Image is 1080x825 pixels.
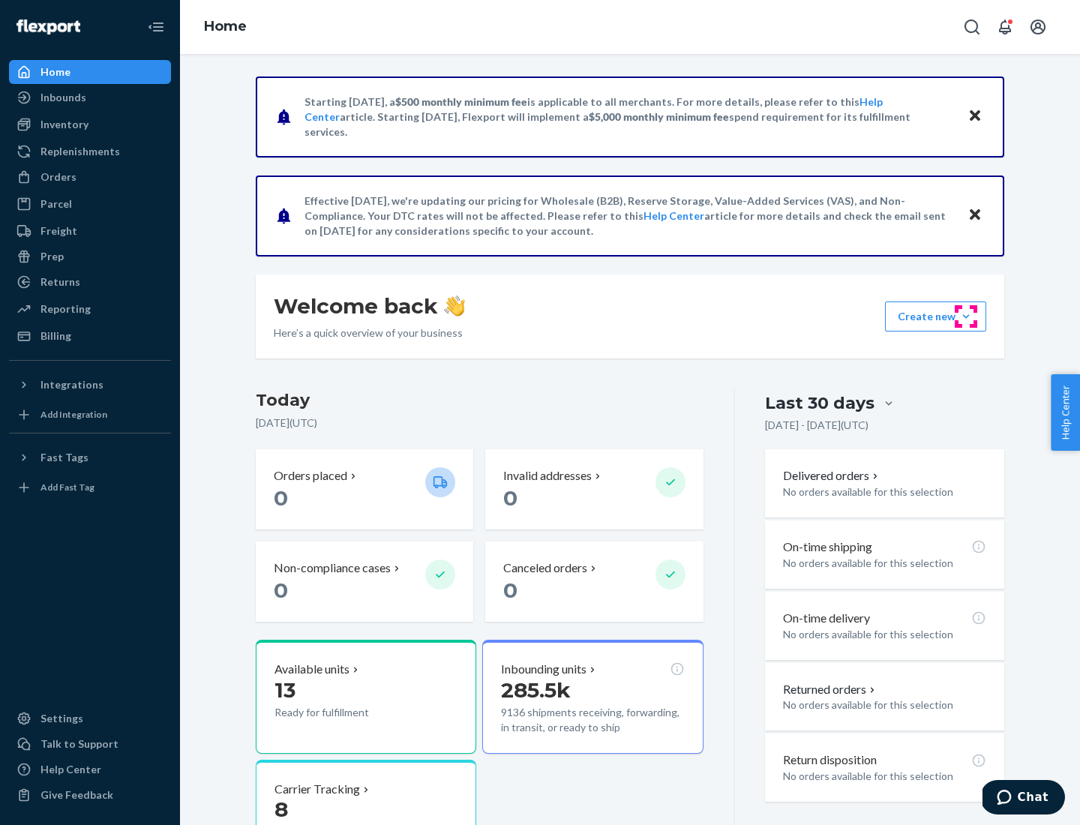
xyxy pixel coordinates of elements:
button: Returned orders [783,681,878,698]
div: Inventory [40,117,88,132]
div: Fast Tags [40,450,88,465]
div: Integrations [40,377,103,392]
div: Home [40,64,70,79]
a: Home [9,60,171,84]
a: Prep [9,244,171,268]
h1: Welcome back [274,292,465,319]
div: Returns [40,274,80,289]
span: 0 [274,485,288,511]
span: 0 [274,577,288,603]
p: Return disposition [783,751,877,769]
p: On-time delivery [783,610,870,627]
span: 8 [274,796,288,822]
button: Open account menu [1023,12,1053,42]
p: Starting [DATE], a is applicable to all merchants. For more details, please refer to this article... [304,94,953,139]
button: Give Feedback [9,783,171,807]
p: On-time shipping [783,538,872,556]
p: Inbounding units [501,661,586,678]
p: Orders placed [274,467,347,484]
div: Parcel [40,196,72,211]
div: Give Feedback [40,787,113,802]
a: Billing [9,324,171,348]
a: Home [204,18,247,34]
iframe: Opens a widget where you can chat to one of our agents [982,780,1065,817]
a: Help Center [9,757,171,781]
a: Replenishments [9,139,171,163]
div: Inbounds [40,90,86,105]
button: Open notifications [990,12,1020,42]
a: Add Fast Tag [9,475,171,499]
button: Open Search Box [957,12,987,42]
button: Canceled orders 0 [485,541,703,622]
p: Ready for fulfillment [274,705,413,720]
a: Freight [9,219,171,243]
div: Billing [40,328,71,343]
div: Add Integration [40,408,107,421]
a: Help Center [643,209,704,222]
p: [DATE] - [DATE] ( UTC ) [765,418,868,433]
p: No orders available for this selection [783,556,986,571]
div: Freight [40,223,77,238]
p: Carrier Tracking [274,781,360,798]
button: Create new [885,301,986,331]
div: Reporting [40,301,91,316]
p: Here’s a quick overview of your business [274,325,465,340]
a: Settings [9,706,171,730]
div: Talk to Support [40,736,118,751]
span: 0 [503,485,517,511]
span: 13 [274,677,295,703]
p: Non-compliance cases [274,559,391,577]
a: Reporting [9,297,171,321]
div: Orders [40,169,76,184]
div: Settings [40,711,83,726]
button: Help Center [1051,374,1080,451]
span: $5,000 monthly minimum fee [589,110,729,123]
button: Talk to Support [9,732,171,756]
span: 285.5k [501,677,571,703]
p: [DATE] ( UTC ) [256,415,703,430]
h3: Today [256,388,703,412]
button: Close [965,205,985,226]
div: Add Fast Tag [40,481,94,493]
ol: breadcrumbs [192,5,259,49]
button: Close Navigation [141,12,171,42]
div: Last 30 days [765,391,874,415]
div: Help Center [40,762,101,777]
button: Non-compliance cases 0 [256,541,473,622]
p: Effective [DATE], we're updating our pricing for Wholesale (B2B), Reserve Storage, Value-Added Se... [304,193,953,238]
a: Inbounds [9,85,171,109]
button: Close [965,106,985,127]
img: hand-wave emoji [444,295,465,316]
p: Invalid addresses [503,467,592,484]
div: Prep [40,249,64,264]
p: Canceled orders [503,559,587,577]
button: Delivered orders [783,467,881,484]
a: Parcel [9,192,171,216]
p: No orders available for this selection [783,697,986,712]
div: Replenishments [40,144,120,159]
button: Inbounding units285.5k9136 shipments receiving, forwarding, in transit, or ready to ship [482,640,703,754]
span: 0 [503,577,517,603]
button: Invalid addresses 0 [485,449,703,529]
p: 9136 shipments receiving, forwarding, in transit, or ready to ship [501,705,684,735]
a: Orders [9,165,171,189]
p: Available units [274,661,349,678]
p: No orders available for this selection [783,769,986,784]
p: No orders available for this selection [783,627,986,642]
button: Fast Tags [9,445,171,469]
button: Available units13Ready for fulfillment [256,640,476,754]
button: Orders placed 0 [256,449,473,529]
button: Integrations [9,373,171,397]
p: No orders available for this selection [783,484,986,499]
span: $500 monthly minimum fee [395,95,527,108]
a: Add Integration [9,403,171,427]
a: Inventory [9,112,171,136]
a: Returns [9,270,171,294]
img: Flexport logo [16,19,80,34]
